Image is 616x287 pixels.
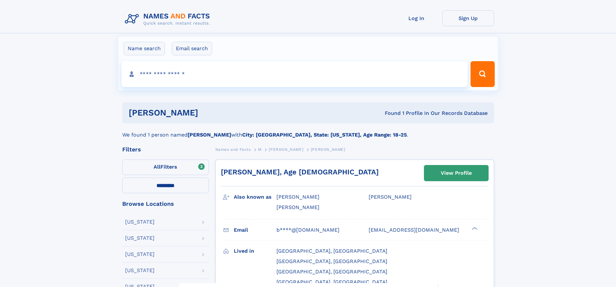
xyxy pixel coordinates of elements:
[125,268,155,273] div: [US_STATE]
[125,219,155,225] div: [US_STATE]
[311,147,345,152] span: [PERSON_NAME]
[234,225,276,236] h3: Email
[470,61,494,87] button: Search Button
[122,61,468,87] input: search input
[258,145,262,153] a: M
[122,160,209,175] label: Filters
[125,252,155,257] div: [US_STATE]
[291,110,488,117] div: Found 1 Profile In Our Records Database
[122,147,209,152] div: Filters
[424,165,488,181] a: View Profile
[269,145,303,153] a: [PERSON_NAME]
[258,147,262,152] span: M
[122,10,215,28] img: Logo Names and Facts
[129,109,292,117] h1: [PERSON_NAME]
[369,227,459,233] span: [EMAIL_ADDRESS][DOMAIN_NAME]
[442,10,494,26] a: Sign Up
[470,226,478,230] div: ❯
[369,194,412,200] span: [PERSON_NAME]
[124,42,165,55] label: Name search
[172,42,212,55] label: Email search
[276,204,319,210] span: [PERSON_NAME]
[276,248,387,254] span: [GEOGRAPHIC_DATA], [GEOGRAPHIC_DATA]
[125,236,155,241] div: [US_STATE]
[215,145,251,153] a: Names and Facts
[276,258,387,264] span: [GEOGRAPHIC_DATA], [GEOGRAPHIC_DATA]
[276,279,387,285] span: [GEOGRAPHIC_DATA], [GEOGRAPHIC_DATA]
[269,147,303,152] span: [PERSON_NAME]
[391,10,442,26] a: Log In
[276,194,319,200] span: [PERSON_NAME]
[234,192,276,203] h3: Also known as
[242,132,407,138] b: City: [GEOGRAPHIC_DATA], State: [US_STATE], Age Range: 18-25
[441,166,472,181] div: View Profile
[234,246,276,257] h3: Lived in
[122,201,209,207] div: Browse Locations
[188,132,231,138] b: [PERSON_NAME]
[276,269,387,275] span: [GEOGRAPHIC_DATA], [GEOGRAPHIC_DATA]
[221,168,379,176] a: [PERSON_NAME], Age [DEMOGRAPHIC_DATA]
[122,123,494,139] div: We found 1 person named with .
[154,164,160,170] span: All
